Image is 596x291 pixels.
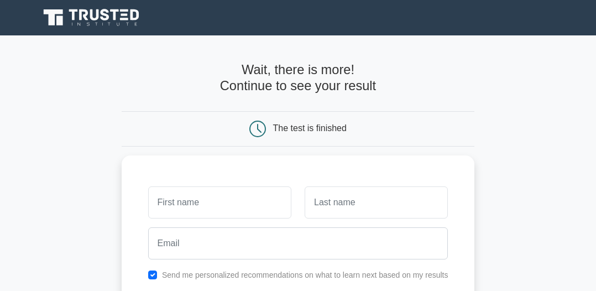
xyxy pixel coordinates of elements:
input: Email [148,227,448,259]
input: Last name [305,186,448,219]
input: First name [148,186,291,219]
h4: Wait, there is more! Continue to see your result [122,62,475,93]
div: The test is finished [273,123,347,133]
label: Send me personalized recommendations on what to learn next based on my results [162,271,448,279]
